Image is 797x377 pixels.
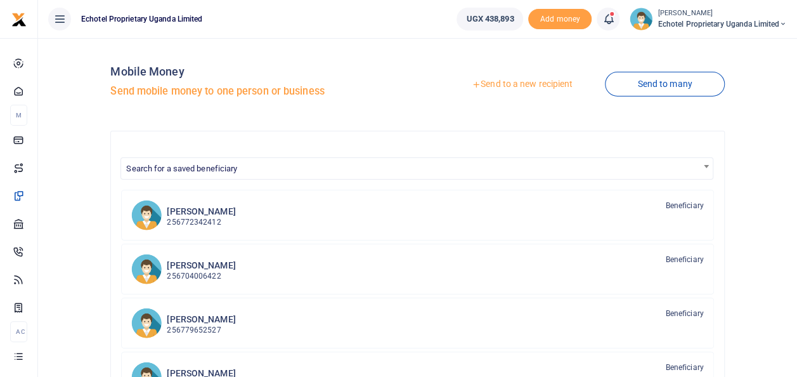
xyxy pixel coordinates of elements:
[630,8,652,30] img: profile-user
[121,298,713,348] a: RFk [PERSON_NAME] 256779652527 Beneficiary
[665,308,703,319] span: Beneficiary
[466,13,514,25] span: UGX 438,893
[605,72,724,96] a: Send to many
[167,270,235,282] p: 256704006422
[110,65,412,79] h4: Mobile Money
[665,362,703,373] span: Beneficiary
[658,18,787,30] span: Echotel Proprietary Uganda Limited
[167,314,235,325] h6: [PERSON_NAME]
[10,105,27,126] li: M
[658,8,787,19] small: [PERSON_NAME]
[120,157,713,180] span: Search for a saved beneficiary
[110,85,412,98] h5: Send mobile money to one person or business
[167,260,235,271] h6: [PERSON_NAME]
[451,8,528,30] li: Wallet ballance
[630,8,787,30] a: profile-user [PERSON_NAME] Echotel Proprietary Uganda Limited
[167,206,235,217] h6: [PERSON_NAME]
[131,254,162,284] img: MK
[11,12,27,27] img: logo-small
[528,9,592,30] li: Toup your wallet
[528,13,592,23] a: Add money
[11,14,27,23] a: logo-small logo-large logo-large
[10,321,27,342] li: Ac
[131,200,162,230] img: RO
[439,73,605,96] a: Send to a new recipient
[167,324,235,336] p: 256779652527
[167,216,235,228] p: 256772342412
[121,190,713,241] a: RO [PERSON_NAME] 256772342412 Beneficiary
[528,9,592,30] span: Add money
[665,200,703,211] span: Beneficiary
[126,164,237,173] span: Search for a saved beneficiary
[131,308,162,338] img: RFk
[665,254,703,265] span: Beneficiary
[76,13,207,25] span: Echotel Proprietary Uganda Limited
[457,8,523,30] a: UGX 438,893
[121,244,713,294] a: MK [PERSON_NAME] 256704006422 Beneficiary
[121,158,712,178] span: Search for a saved beneficiary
